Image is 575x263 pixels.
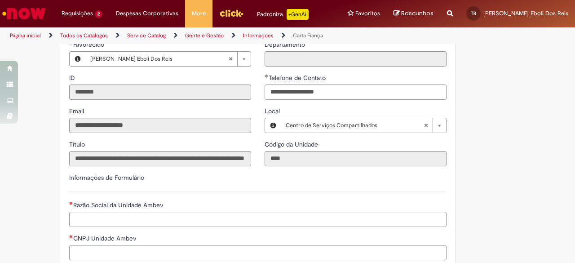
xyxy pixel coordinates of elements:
div: Padroniza [257,9,309,20]
span: 2 [95,10,102,18]
a: Página inicial [10,32,41,39]
ul: Trilhas de página [7,27,376,44]
a: Informações [243,32,274,39]
button: Favorecido, Visualizar este registro Thalles Felipe Eboli Dos Reis [70,52,86,66]
span: Somente leitura - ID [69,74,77,82]
span: Despesas Corporativas [116,9,178,18]
span: Necessários [69,235,73,238]
input: Título [69,151,251,166]
span: Favoritos [355,9,380,18]
span: Telefone de Contato [269,74,327,82]
span: Centro de Serviços Compartilhados [286,118,424,133]
span: Somente leitura - Código da Unidade [265,140,320,148]
span: Local [265,107,282,115]
span: Necessários [69,201,73,205]
img: ServiceNow [1,4,47,22]
span: CNPJ Unidade Ambev [73,234,138,242]
span: Rascunhos [401,9,433,18]
span: Somente leitura - Departamento [265,40,307,49]
input: ID [69,85,251,100]
label: Somente leitura - Departamento [265,40,307,49]
input: Departamento [265,51,447,67]
span: Requisições [62,9,93,18]
button: Local, Visualizar este registro Centro de Serviços Compartilhados [265,118,281,133]
a: Service Catalog [127,32,166,39]
input: Código da Unidade [265,151,447,166]
label: Somente leitura - Título [69,140,87,149]
span: [PERSON_NAME] Eboli Dos Reis [483,9,568,17]
span: [PERSON_NAME] Eboli Dos Reis [90,52,228,66]
a: Gente e Gestão [185,32,224,39]
span: Necessários - Favorecido [73,40,106,49]
input: CNPJ Unidade Ambev [69,245,447,260]
label: Somente leitura - Código da Unidade [265,140,320,149]
span: Obrigatório Preenchido [69,41,73,45]
a: Todos os Catálogos [60,32,108,39]
img: click_logo_yellow_360x200.png [219,6,243,20]
span: TR [471,10,476,16]
a: [PERSON_NAME] Eboli Dos ReisLimpar campo Favorecido [86,52,251,66]
a: Carta Fiança [293,32,323,39]
input: Razão Social da Unidade Ambev [69,212,447,227]
abbr: Limpar campo Favorecido [224,52,237,66]
a: Centro de Serviços CompartilhadosLimpar campo Local [281,118,446,133]
span: Somente leitura - Email [69,107,86,115]
abbr: Limpar campo Local [419,118,433,133]
span: Obrigatório Preenchido [265,74,269,78]
span: Razão Social da Unidade Ambev [73,201,165,209]
a: Rascunhos [394,9,433,18]
input: Email [69,118,251,133]
p: +GenAi [287,9,309,20]
label: Somente leitura - Email [69,107,86,116]
label: Informações de Formulário [69,174,144,182]
span: More [192,9,206,18]
input: Telefone de Contato [265,85,447,100]
span: Somente leitura - Título [69,140,87,148]
label: Somente leitura - ID [69,73,77,82]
